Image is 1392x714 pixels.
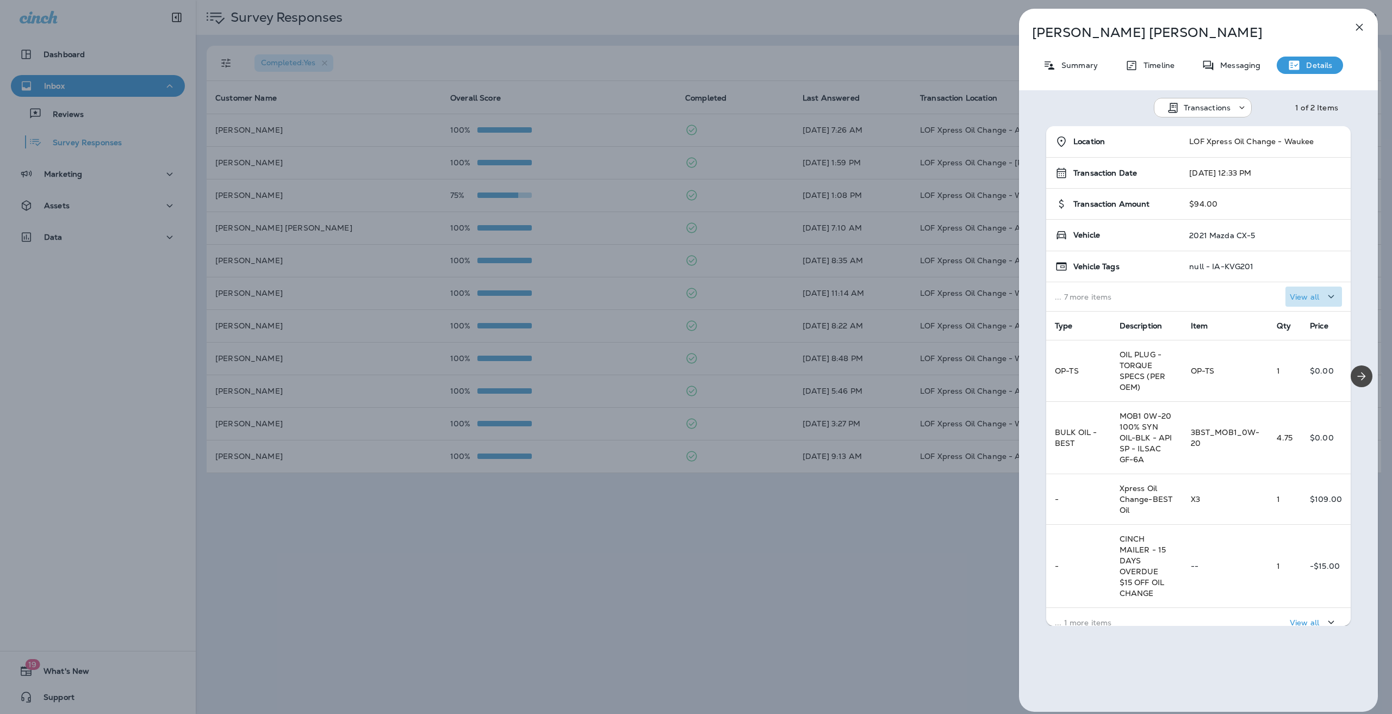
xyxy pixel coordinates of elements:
[1310,321,1328,331] span: Price
[1285,612,1342,632] button: View all
[1295,103,1338,112] div: 1 of 2 Items
[1055,293,1172,301] p: ... 7 more items
[1189,231,1255,240] p: 2021 Mazda CX-5
[1290,618,1319,627] p: View all
[1138,61,1174,70] p: Timeline
[1073,137,1105,146] span: Location
[1055,366,1079,376] span: OP-TS
[1310,495,1342,504] p: $109.00
[1120,350,1165,392] span: OIL PLUG - TORQUE SPECS (PER OEM)
[1277,561,1280,571] span: 1
[1215,61,1260,70] p: Messaging
[1120,411,1172,464] span: MOB1 0W-20 100% SYN OIL-BLK - API SP - ILSAC GF-6A
[1191,366,1215,376] span: OP-TS
[1073,231,1100,240] span: Vehicle
[1055,561,1059,571] span: -
[1277,494,1280,504] span: 1
[1055,494,1059,504] span: -
[1180,126,1351,158] td: LOF Xpress Oil Change - Waukee
[1285,287,1342,307] button: View all
[1055,321,1073,331] span: Type
[1310,562,1342,570] p: -$15.00
[1073,169,1137,178] span: Transaction Date
[1073,200,1150,209] span: Transaction Amount
[1055,618,1173,627] p: ... 1 more items
[1191,562,1260,570] p: --
[1310,433,1342,442] p: $0.00
[1120,321,1163,331] span: Description
[1120,534,1166,598] span: CINCH MAILER - 15 DAYS OVERDUE $15 OFF OIL CHANGE
[1191,427,1260,448] span: 3BST_MOB1_0W-20
[1120,483,1173,515] span: Xpress Oil Change-BEST Oil
[1073,262,1120,271] span: Vehicle Tags
[1056,61,1098,70] p: Summary
[1301,61,1332,70] p: Details
[1310,367,1342,375] p: $0.00
[1180,189,1351,220] td: $94.00
[1277,321,1290,331] span: Qty
[1191,321,1208,331] span: Item
[1191,494,1200,504] span: X3
[1180,158,1351,189] td: [DATE] 12:33 PM
[1290,293,1319,301] p: View all
[1055,427,1097,448] span: BULK OIL - BEST
[1032,25,1329,40] p: [PERSON_NAME] [PERSON_NAME]
[1189,262,1253,271] p: null - IA-KVG201
[1184,103,1231,112] p: Transactions
[1277,366,1280,376] span: 1
[1351,365,1372,387] button: Next
[1277,433,1292,443] span: 4.75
